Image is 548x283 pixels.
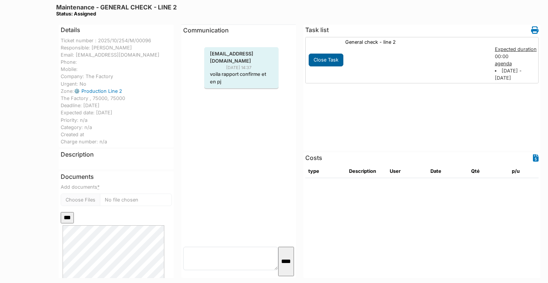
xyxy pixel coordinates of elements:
[314,57,338,63] span: translation missing: en.todo.action.close_task
[309,55,343,63] a: Close Task
[204,50,279,65] span: [EMAIL_ADDRESS][DOMAIN_NAME]
[495,46,537,53] div: Expected duration
[97,184,99,190] abbr: required
[183,26,229,34] span: translation missing: en.communication.communication
[61,26,80,34] h6: Details
[74,88,122,94] a: ⚙️ Production Line 2
[427,165,468,178] th: Date
[61,183,99,191] label: Add documents
[56,11,177,17] div: Status: Assigned
[531,26,539,34] i: Work order
[305,165,346,178] th: type
[305,26,329,34] h6: Task list
[387,165,427,178] th: User
[491,46,541,82] div: 00:00
[210,71,273,85] p: voila rapport confirme et en pj
[495,60,537,67] div: agenda
[61,37,172,146] div: Ticket number : 2025/10/254/M/00096 Responsible: [PERSON_NAME] Email: [EMAIL_ADDRESS][DOMAIN_NAME...
[56,4,177,17] h6: Maintenance - GENERAL CHECK - LINE 2
[495,67,537,82] li: [DATE] - [DATE]
[61,151,94,158] h6: Description
[226,65,257,71] span: [DATE] 14:37
[61,173,172,180] h6: Documents
[346,165,387,178] th: Description
[305,154,322,161] h6: Costs
[468,165,509,178] th: Qté
[341,38,491,46] div: General check - line 2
